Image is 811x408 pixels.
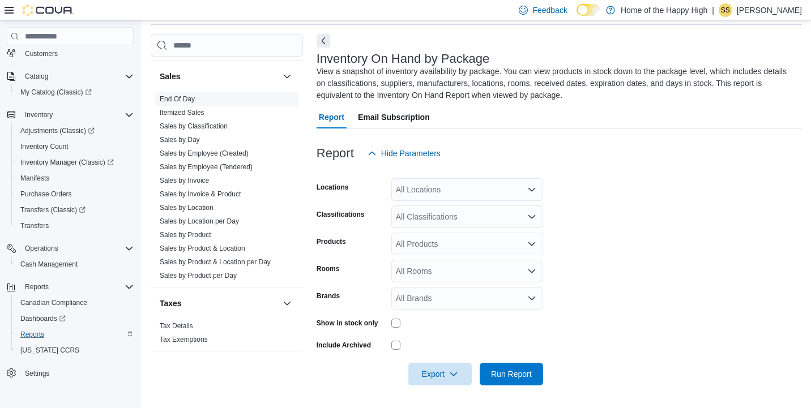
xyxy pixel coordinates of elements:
[20,366,134,380] span: Settings
[160,336,208,343] a: Tax Exemptions
[25,49,58,58] span: Customers
[160,244,245,253] span: Sales by Product & Location
[160,258,271,266] a: Sales by Product & Location per Day
[16,85,134,99] span: My Catalog (Classic)
[11,186,138,202] button: Purchase Orders
[16,328,49,341] a: Reports
[16,171,134,185] span: Manifests
[2,279,138,295] button: Reports
[16,140,134,153] span: Inventory Count
[11,123,138,139] a: Adjustments (Classic)
[160,149,249,158] span: Sales by Employee (Created)
[160,217,239,225] a: Sales by Location per Day
[317,34,330,48] button: Next
[160,176,209,185] span: Sales by Invoice
[160,272,237,280] a: Sales by Product per Day
[2,240,138,256] button: Operations
[2,68,138,84] button: Catalog
[23,5,74,16] img: Cova
[16,219,53,233] a: Transfers
[20,330,44,339] span: Reports
[317,341,371,350] label: Include Archived
[415,363,465,385] span: Export
[16,140,73,153] a: Inventory Count
[317,66,796,101] div: View a snapshot of inventory availability by package. You can view products in stock down to the ...
[2,365,138,381] button: Settings
[20,346,79,355] span: [US_STATE] CCRS
[160,271,237,280] span: Sales by Product per Day
[480,363,543,385] button: Run Report
[20,108,134,122] span: Inventory
[20,298,87,307] span: Canadian Compliance
[160,190,241,198] a: Sales by Invoice & Product
[317,147,354,160] h3: Report
[20,142,69,151] span: Inventory Count
[20,108,57,122] button: Inventory
[160,95,195,103] a: End Of Day
[151,319,303,351] div: Taxes
[16,203,90,217] a: Transfers (Classic)
[160,298,182,309] h3: Taxes
[160,177,209,184] a: Sales by Invoice
[20,47,62,61] a: Customers
[317,237,346,246] label: Products
[25,282,49,291] span: Reports
[11,311,138,327] a: Dashboards
[408,363,472,385] button: Export
[160,135,200,144] span: Sales by Day
[20,280,134,294] span: Reports
[16,85,96,99] a: My Catalog (Classic)
[160,322,193,330] a: Tax Details
[737,3,802,17] p: [PERSON_NAME]
[11,154,138,170] a: Inventory Manager (Classic)
[20,280,53,294] button: Reports
[20,46,134,60] span: Customers
[16,171,54,185] a: Manifests
[16,187,76,201] a: Purchase Orders
[20,70,53,83] button: Catalog
[16,187,134,201] span: Purchase Orders
[16,296,92,310] a: Canadian Compliance
[160,190,241,199] span: Sales by Invoice & Product
[20,314,66,323] span: Dashboards
[160,162,253,171] span: Sales by Employee (Tendered)
[280,70,294,83] button: Sales
[160,71,181,82] h3: Sales
[16,296,134,310] span: Canadian Compliance
[2,45,138,61] button: Customers
[160,244,245,252] a: Sales by Product & Location
[363,142,445,165] button: Hide Parameters
[16,156,134,169] span: Inventory Manager (Classic)
[11,139,138,154] button: Inventory Count
[319,106,344,128] span: Report
[719,3,732,17] div: Sunakshi Sharma
[20,242,63,255] button: Operations
[11,84,138,100] a: My Catalog (Classic)
[20,158,114,167] span: Inventory Manager (Classic)
[16,124,134,138] span: Adjustments (Classic)
[160,163,253,171] a: Sales by Employee (Tendered)
[160,231,211,239] a: Sales by Product
[527,185,536,194] button: Open list of options
[317,210,365,219] label: Classifications
[317,319,378,328] label: Show in stock only
[25,110,53,119] span: Inventory
[280,297,294,310] button: Taxes
[11,218,138,234] button: Transfers
[621,3,707,17] p: Home of the Happy High
[20,242,134,255] span: Operations
[160,109,204,117] a: Itemized Sales
[20,190,72,199] span: Purchase Orders
[11,202,138,218] a: Transfers (Classic)
[358,106,430,128] span: Email Subscription
[527,212,536,221] button: Open list of options
[160,204,214,212] a: Sales by Location
[20,174,49,183] span: Manifests
[160,321,193,330] span: Tax Details
[712,3,714,17] p: |
[11,256,138,272] button: Cash Management
[16,343,134,357] span: Washington CCRS
[317,183,349,192] label: Locations
[20,205,86,214] span: Transfers (Classic)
